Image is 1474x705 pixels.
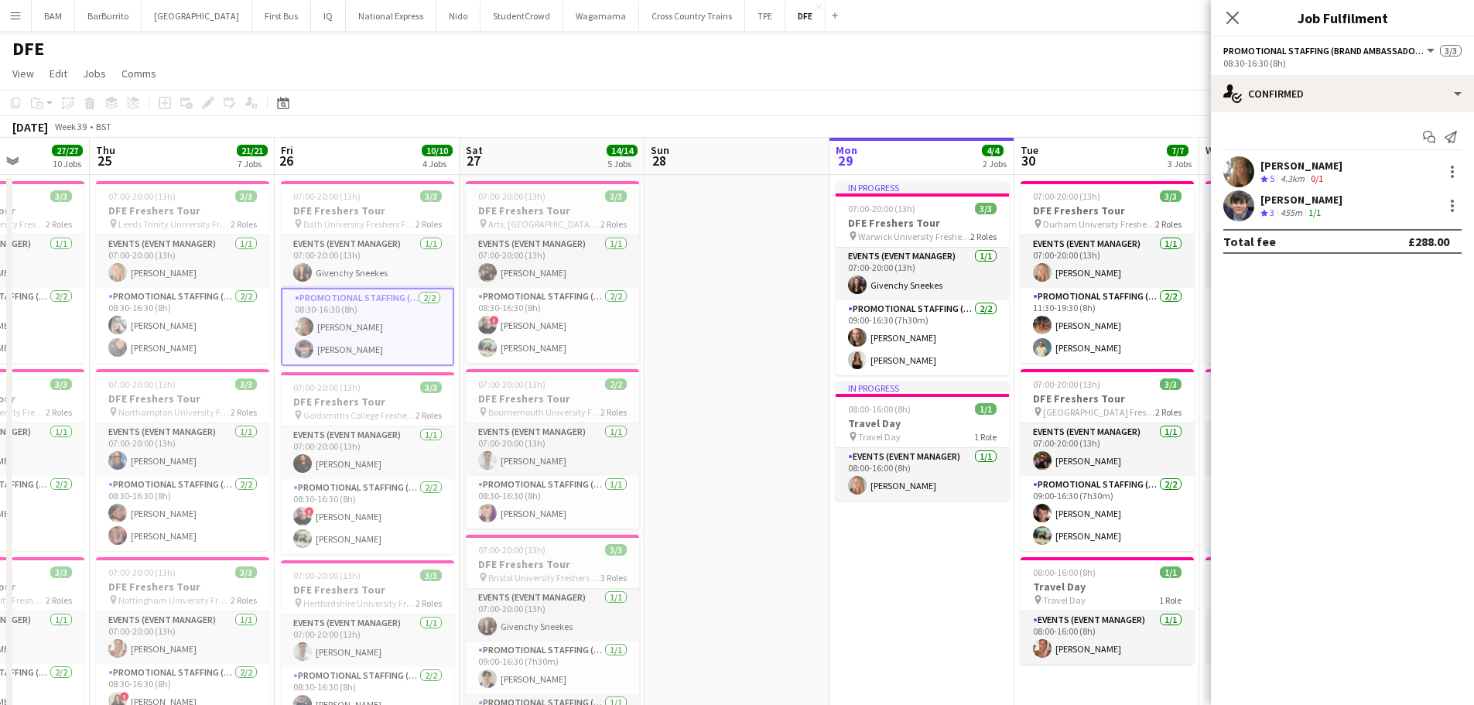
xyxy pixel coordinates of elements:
span: Bath University Freshers Fair [303,218,416,230]
span: 5 [1270,173,1274,184]
span: Travel Day [1043,594,1086,606]
div: £288.00 [1408,234,1449,249]
span: 07:00-20:00 (13h) [1033,378,1100,390]
div: In progress [836,382,1009,394]
h3: DFE Freshers Tour [466,557,639,571]
div: 7 Jobs [238,158,267,169]
span: 27/27 [52,145,83,156]
button: National Express [346,1,436,31]
span: 08:00-16:00 (8h) [848,403,911,415]
span: 2 Roles [600,406,627,418]
h3: DFE Freshers Tour [836,216,1009,230]
h3: Job Fulfilment [1211,8,1474,28]
span: 07:00-20:00 (13h) [848,203,915,214]
div: 07:00-20:00 (13h)3/3DFE Freshers Tour [PERSON_NAME] University Freshers Fair2 RolesEvents (Event ... [1206,181,1379,363]
span: 07:00-20:00 (13h) [478,544,545,556]
a: Edit [43,63,74,84]
app-job-card: In progress08:00-16:00 (8h)1/1Travel Day Travel Day1 RoleEvents (Event Manager)1/108:00-16:00 (8h... [836,382,1009,501]
app-card-role: Events (Event Manager)1/108:00-16:00 (8h)[PERSON_NAME] [1021,611,1194,664]
span: 3/3 [420,570,442,581]
div: [DATE] [12,119,48,135]
app-card-role: Promotional Staffing (Brand Ambassadors)2/208:30-16:30 (8h)![PERSON_NAME][PERSON_NAME] [466,288,639,363]
div: 10 Jobs [53,158,82,169]
span: 28 [648,152,669,169]
app-job-card: In progress07:00-20:00 (13h)3/3DFE Freshers Tour Warwick University Freshers Fair2 RolesEvents (E... [836,181,1009,375]
h3: DFE Freshers Tour [1021,392,1194,406]
span: 3 [1270,207,1274,218]
app-card-role: Promotional Staffing (Brand Ambassadors)2/209:00-16:30 (7h30m)[PERSON_NAME][PERSON_NAME] [836,300,1009,375]
app-card-role: Events (Event Manager)1/107:00-20:00 (13h)[PERSON_NAME] [466,423,639,476]
h3: DFE Freshers Tour [466,204,639,217]
app-job-card: 07:00-20:00 (13h)3/3DFE Freshers Tour Durham University Freshers Fair2 RolesEvents (Event Manager... [1021,181,1194,363]
span: 3/3 [1440,45,1462,56]
app-card-role: Events (Event Manager)1/107:00-20:00 (13h)[PERSON_NAME] [1206,235,1379,288]
span: 2 Roles [231,218,257,230]
span: 2/2 [605,378,627,390]
span: 2 Roles [416,218,442,230]
span: 3/3 [50,378,72,390]
span: Comms [121,67,156,80]
div: [PERSON_NAME] [1260,193,1342,207]
app-card-role: Promotional Staffing (Brand Ambassadors)2/208:30-16:30 (8h)[PERSON_NAME][PERSON_NAME] [96,476,269,551]
app-job-card: 07:00-20:00 (13h)3/3DFE Freshers Tour Brighton University Freshers Fair2 RolesEvents (Event Manag... [1206,369,1379,551]
div: 07:00-20:00 (13h)3/3DFE Freshers Tour Arts, [GEOGRAPHIC_DATA] Freshers Fair2 RolesEvents (Event M... [466,181,639,363]
span: Jobs [83,67,106,80]
h3: DFE Freshers Tour [96,392,269,406]
span: 3/3 [235,566,257,578]
div: BST [96,121,111,132]
span: 2 Roles [970,231,997,242]
span: [GEOGRAPHIC_DATA] Freshers Fair [1043,406,1155,418]
span: 07:00-20:00 (13h) [293,570,361,581]
span: 14/14 [607,145,638,156]
span: 7/7 [1167,145,1188,156]
button: BAM [32,1,75,31]
span: Hertfordshire University Freshers Fair [303,597,416,609]
span: 08:00-16:00 (8h) [1033,566,1096,578]
app-card-role: Events (Event Manager)1/107:00-20:00 (13h)[PERSON_NAME] [466,235,639,288]
span: Sat [466,143,483,157]
app-card-role: Promotional Staffing (Brand Ambassadors)2/208:30-16:30 (8h)[PERSON_NAME][PERSON_NAME] [1206,476,1379,551]
app-skills-label: 1/1 [1308,207,1321,218]
app-card-role: Promotional Staffing (Brand Ambassadors)2/208:30-16:30 (8h)[PERSON_NAME][PERSON_NAME] [1206,288,1379,363]
a: Jobs [77,63,112,84]
app-job-card: 07:00-20:00 (13h)3/3DFE Freshers Tour Northampton University Freshers Fair2 RolesEvents (Event Ma... [96,369,269,551]
div: 07:00-20:00 (13h)3/3DFE Freshers Tour [GEOGRAPHIC_DATA] Freshers Fair2 RolesEvents (Event Manager... [1021,369,1194,551]
span: 1 Role [1159,594,1182,606]
a: View [6,63,40,84]
div: 07:00-20:00 (13h)3/3DFE Freshers Tour Goldsmiths College Freshers Fair2 RolesEvents (Event Manage... [281,372,454,554]
button: Promotional Staffing (Brand Ambassadors) [1223,45,1437,56]
span: Thu [96,143,115,157]
app-card-role: Events (Event Manager)1/107:00-20:00 (13h)Givenchy Sneekes [1206,611,1379,664]
h3: DFE Freshers Tour [1021,204,1194,217]
span: 3/3 [235,190,257,202]
h1: DFE [12,37,44,60]
span: Wed [1206,143,1226,157]
span: 3/3 [235,378,257,390]
app-card-role: Events (Event Manager)1/107:00-20:00 (13h)[PERSON_NAME] [1206,423,1379,476]
app-card-role: Promotional Staffing (Brand Ambassadors)2/209:00-16:30 (7h30m)[PERSON_NAME][PERSON_NAME] [1021,476,1194,551]
span: 1 [1203,152,1226,169]
span: 3/3 [420,190,442,202]
span: Sun [651,143,669,157]
button: StudentCrowd [481,1,563,31]
div: 2 Jobs [983,158,1007,169]
h3: DFE Freshers Tour [96,580,269,594]
app-card-role: Events (Event Manager)1/107:00-20:00 (13h)[PERSON_NAME] [96,235,269,288]
span: 3/3 [420,382,442,393]
app-job-card: 07:00-20:00 (13h)3/3DFE Freshers Tour Bath University Freshers Fair2 RolesEvents (Event Manager)1... [281,181,454,366]
app-job-card: 07:00-20:00 (13h)2/2DFE Freshers Tour Bournemouth University Freshers Fair2 RolesEvents (Event Ma... [466,369,639,529]
app-card-role: Events (Event Manager)1/107:00-20:00 (13h)[PERSON_NAME] [281,426,454,479]
app-card-role: Events (Event Manager)1/108:00-16:00 (8h)[PERSON_NAME] [836,448,1009,501]
app-card-role: Promotional Staffing (Brand Ambassadors)1/108:30-16:30 (8h)[PERSON_NAME] [466,476,639,529]
div: [PERSON_NAME] [1260,159,1342,173]
span: Fri [281,143,293,157]
span: 2 Roles [231,594,257,606]
span: 07:00-20:00 (13h) [108,378,176,390]
div: 4.3km [1277,173,1308,186]
span: 3 Roles [600,572,627,584]
span: 1/1 [975,403,997,415]
app-card-role: Events (Event Manager)1/107:00-20:00 (13h)Givenchy Sneekes [836,248,1009,300]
